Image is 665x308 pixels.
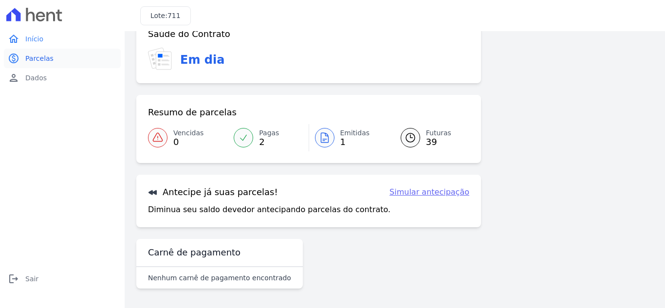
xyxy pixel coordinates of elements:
[8,273,19,285] i: logout
[148,247,240,258] h3: Carnê de pagamento
[8,72,19,84] i: person
[389,124,469,151] a: Futuras 39
[148,124,228,151] a: Vencidas 0
[148,204,390,216] p: Diminua seu saldo devedor antecipando parcelas do contrato.
[4,269,121,289] a: logoutSair
[180,51,224,69] h3: Em dia
[340,138,370,146] span: 1
[167,12,181,19] span: 711
[228,124,308,151] a: Pagas 2
[148,107,237,118] h3: Resumo de parcelas
[8,53,19,64] i: paid
[148,28,230,40] h3: Saúde do Contrato
[4,29,121,49] a: homeInício
[4,68,121,88] a: personDados
[426,128,451,138] span: Futuras
[259,138,279,146] span: 2
[259,128,279,138] span: Pagas
[173,128,203,138] span: Vencidas
[309,124,389,151] a: Emitidas 1
[25,54,54,63] span: Parcelas
[148,186,278,198] h3: Antecipe já suas parcelas!
[173,138,203,146] span: 0
[389,186,469,198] a: Simular antecipação
[4,49,121,68] a: paidParcelas
[426,138,451,146] span: 39
[148,273,291,283] p: Nenhum carnê de pagamento encontrado
[25,34,43,44] span: Início
[25,73,47,83] span: Dados
[25,274,38,284] span: Sair
[150,11,181,21] h3: Lote:
[340,128,370,138] span: Emitidas
[8,33,19,45] i: home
